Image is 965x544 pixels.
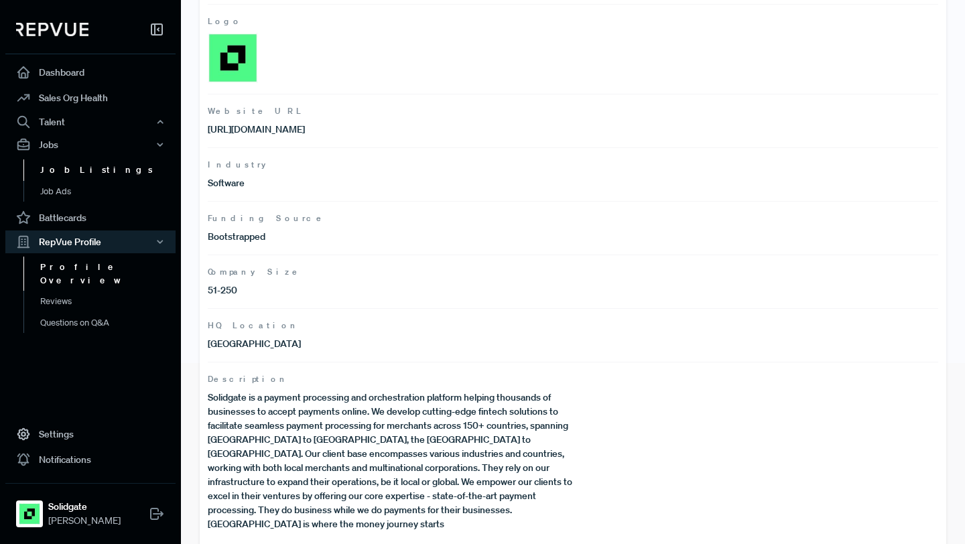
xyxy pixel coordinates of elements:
a: SolidgateSolidgate[PERSON_NAME] [5,483,176,533]
a: Reviews [23,291,194,312]
span: Company Size [208,266,938,278]
img: Solidgate [19,503,40,525]
span: [PERSON_NAME] [48,514,121,528]
p: [URL][DOMAIN_NAME] [208,123,573,137]
span: Website URL [208,105,938,117]
p: 51-250 [208,283,573,297]
span: HQ Location [208,320,938,332]
button: Talent [5,111,176,133]
p: Solidgate is a payment processing and orchestration platform helping thousands of businesses to a... [208,391,573,531]
button: RepVue Profile [5,230,176,253]
a: Battlecards [5,205,176,230]
img: RepVue [16,23,88,36]
p: Bootstrapped [208,230,573,244]
a: Profile Overview [23,257,194,291]
strong: Solidgate [48,500,121,514]
span: Description [208,373,938,385]
a: Sales Org Health [5,85,176,111]
span: Funding Source [208,212,938,224]
img: Logo [208,33,258,83]
button: Jobs [5,133,176,156]
span: Industry [208,159,938,171]
p: Software [208,176,573,190]
a: Settings [5,421,176,447]
p: [GEOGRAPHIC_DATA] [208,337,573,351]
a: Job Listings [23,159,194,181]
span: Logo [208,15,938,27]
a: Notifications [5,447,176,472]
a: Questions on Q&A [23,312,194,334]
a: Job Ads [23,181,194,202]
a: Dashboard [5,60,176,85]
